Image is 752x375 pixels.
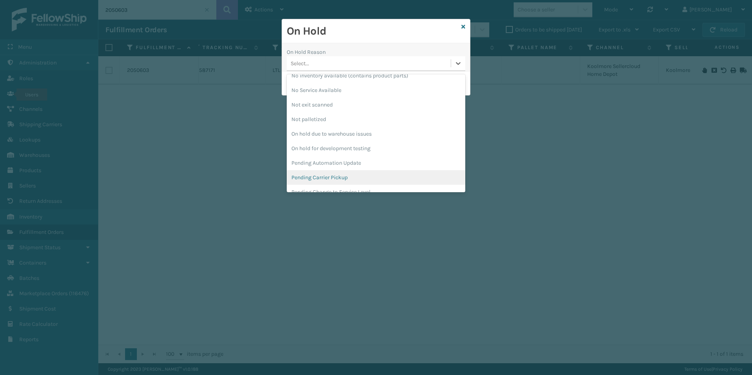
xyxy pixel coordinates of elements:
[287,83,465,97] div: No Service Available
[291,59,309,68] div: Select...
[287,170,465,185] div: Pending Carrier Pickup
[287,24,458,38] h2: On Hold
[287,156,465,170] div: Pending Automation Update
[287,127,465,141] div: On hold due to warehouse issues
[287,141,465,156] div: On hold for development testing
[287,48,326,56] label: On Hold Reason
[287,68,465,83] div: No inventory available (contains product parts)
[287,112,465,127] div: Not palletized
[287,185,465,199] div: Pending Change to Service Level
[287,97,465,112] div: Not exit scanned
